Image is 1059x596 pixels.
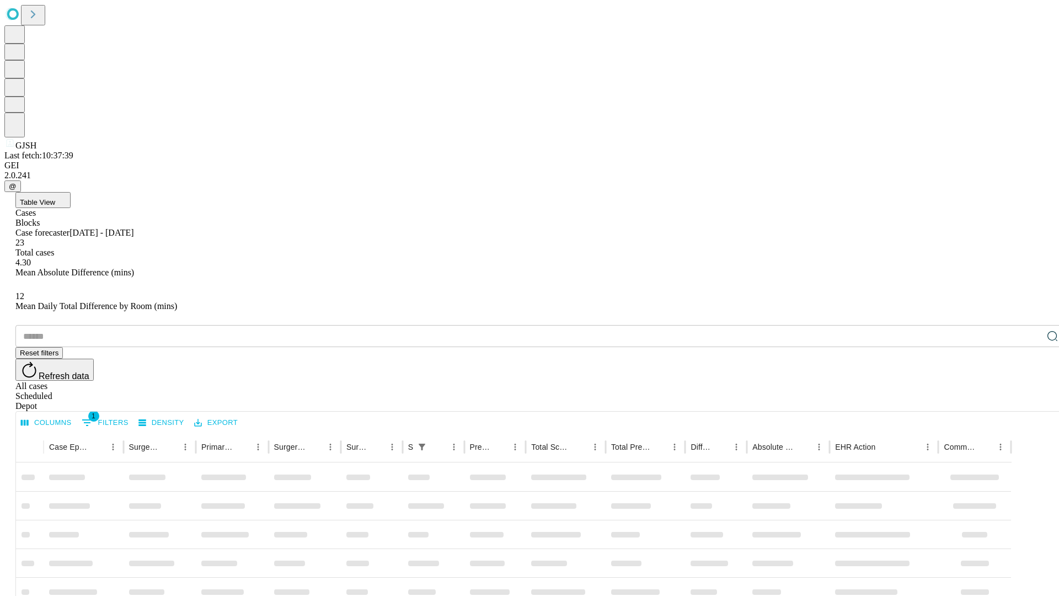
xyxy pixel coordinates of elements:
div: GEI [4,161,1055,171]
button: Sort [651,439,667,455]
button: Sort [796,439,811,455]
button: Menu [993,439,1008,455]
button: Menu [729,439,744,455]
div: Absolute Difference [752,443,795,451]
span: Case forecaster [15,228,69,237]
button: Density [136,414,187,432]
span: Mean Absolute Difference (mins) [15,268,134,277]
span: Total cases [15,248,54,257]
button: Menu [811,439,827,455]
button: Menu [587,439,603,455]
button: Show filters [79,414,131,432]
button: Sort [162,439,178,455]
span: Mean Daily Total Difference by Room (mins) [15,301,177,311]
div: 2.0.241 [4,171,1055,180]
button: Menu [667,439,682,455]
button: Menu [507,439,523,455]
span: @ [9,182,17,190]
button: Sort [876,439,892,455]
span: Refresh data [39,371,89,381]
button: Sort [492,439,507,455]
div: Surgery Name [274,443,306,451]
button: Menu [384,439,400,455]
div: 1 active filter [414,439,430,455]
button: Refresh data [15,359,94,381]
button: Show filters [414,439,430,455]
div: Case Epic Id [49,443,89,451]
div: Total Predicted Duration [611,443,651,451]
button: Sort [572,439,587,455]
div: Total Scheduled Duration [531,443,571,451]
button: Menu [178,439,193,455]
span: Reset filters [20,349,58,357]
button: Sort [90,439,105,455]
div: Surgeon Name [129,443,161,451]
button: Menu [105,439,121,455]
button: Reset filters [15,347,63,359]
div: EHR Action [835,443,875,451]
span: Table View [20,198,55,206]
span: [DATE] - [DATE] [69,228,133,237]
button: Export [191,414,240,432]
span: 12 [15,291,24,301]
div: Primary Service [201,443,233,451]
button: Table View [15,192,71,208]
button: Sort [369,439,384,455]
button: Sort [235,439,250,455]
span: GJSH [15,141,36,150]
button: Sort [977,439,993,455]
span: 4.30 [15,258,31,267]
button: Menu [323,439,338,455]
div: Scheduled In Room Duration [408,443,413,451]
button: Menu [920,439,935,455]
button: @ [4,180,21,192]
div: Surgery Date [346,443,368,451]
button: Menu [446,439,462,455]
span: 1 [88,411,99,422]
div: Difference [691,443,712,451]
button: Sort [713,439,729,455]
span: Last fetch: 10:37:39 [4,151,73,160]
div: Comments [944,443,976,451]
div: Predicted In Room Duration [470,443,491,451]
button: Sort [431,439,446,455]
button: Select columns [18,414,74,432]
button: Sort [307,439,323,455]
span: 23 [15,238,24,247]
button: Menu [250,439,266,455]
